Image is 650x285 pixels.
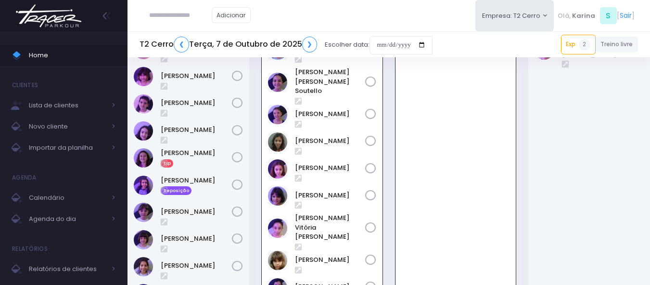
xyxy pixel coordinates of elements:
span: Karina [572,11,595,21]
span: Calendário [29,192,106,204]
img: Maria Vitória Silva Moura [268,219,287,238]
span: Importar da planilha [29,142,106,154]
img: Maria Clara Frateschi [134,203,153,222]
a: [PERSON_NAME] [161,234,232,244]
span: Novo cliente [29,120,106,133]
img: Manuela Santos [134,176,153,195]
span: S [600,7,617,24]
h4: Clientes [12,76,38,95]
a: Treino livre [596,37,638,52]
img: Julia de Campos Munhoz [268,132,287,152]
img: Malu Bernardes [268,186,287,206]
span: Olá, [558,11,571,21]
a: [PERSON_NAME] [PERSON_NAME] Soutello [295,67,365,96]
img: Mariana Abramo [134,230,153,249]
a: [PERSON_NAME] [161,71,232,81]
span: Lista de clientes [29,99,106,112]
img: Luisa Tomchinsky Montezano [268,159,287,179]
a: ❮ [174,37,189,52]
img: Isabela de Brito Moffa [134,121,153,141]
h5: T2 Cerro Terça, 7 de Outubro de 2025 [140,37,317,52]
img: Ana Helena Soutello [268,73,287,92]
a: [PERSON_NAME] [295,109,365,119]
a: [PERSON_NAME] [161,125,232,135]
span: Relatórios de clientes [29,263,106,275]
a: [PERSON_NAME] [161,176,232,185]
div: Escolher data: [140,34,433,56]
h4: Agenda [12,168,37,187]
span: 2 [579,39,590,51]
img: Nina Carletto Barbosa [268,251,287,270]
img: Luisa Monteiro Ramenzoni [134,148,153,168]
h4: Relatórios [12,239,48,259]
img: Clara Guimaraes Kron [134,94,153,114]
a: [PERSON_NAME] [161,207,232,217]
a: [PERSON_NAME] [295,163,365,173]
a: [PERSON_NAME] [295,191,365,200]
a: Exp2 [561,35,596,54]
img: Marina Árju Aragão Abreu [134,257,153,276]
a: [PERSON_NAME] [161,148,232,158]
a: [PERSON_NAME] [295,255,365,265]
img: Chiara Real Oshima Hirata [134,67,153,86]
a: [PERSON_NAME] Vitória [PERSON_NAME] [295,213,365,242]
span: Home [29,49,115,62]
a: Adicionar [212,7,251,23]
img: Jasmim rocha [268,105,287,124]
a: [PERSON_NAME] [161,98,232,108]
a: [PERSON_NAME] [295,136,365,146]
a: Sair [620,11,632,21]
a: ❯ [302,37,318,52]
div: [ ] [554,5,638,26]
span: Agenda do dia [29,213,106,225]
span: Reposição [161,186,191,195]
a: [PERSON_NAME] [161,261,232,271]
